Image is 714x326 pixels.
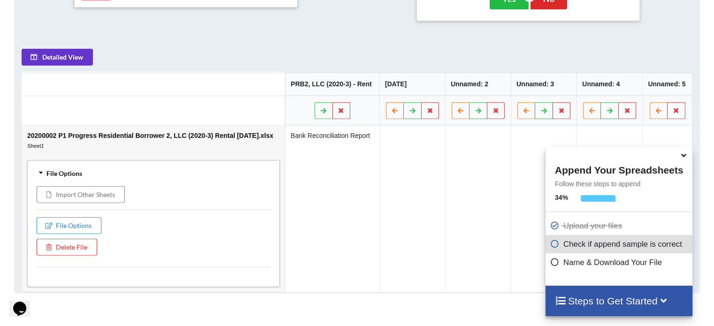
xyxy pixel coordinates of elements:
h4: Append Your Spreadsheets [545,162,692,176]
iframe: chat widget [9,288,39,317]
td: 20200002 P1 Progress Residential Borrower 2, LLC (2020-3) Rental [DATE].xlsx [22,126,285,292]
button: Delete File [37,239,97,256]
button: File Options [37,217,101,234]
th: [DATE] [379,73,445,96]
th: Unnamed: 3 [511,73,576,96]
p: Follow these steps to append [545,179,692,189]
th: Unnamed: 5 [642,73,692,96]
b: 34 % [555,194,568,201]
button: Import Other Sheets [37,186,125,203]
h4: Steps to Get Started [555,295,683,307]
p: Name & Download Your File [550,257,690,268]
i: Sheet1 [27,143,44,149]
p: Upload your files [550,220,690,232]
th: Unnamed: 4 [576,73,642,96]
th: Unnamed: 2 [445,73,511,96]
td: Bank Reconciliation Report [285,126,379,292]
p: Check if append sample is correct [550,238,690,250]
button: Detailed View [22,49,93,66]
th: PRB2, LLC (2020-3) - Rent [285,73,379,96]
div: File Options [30,163,277,183]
